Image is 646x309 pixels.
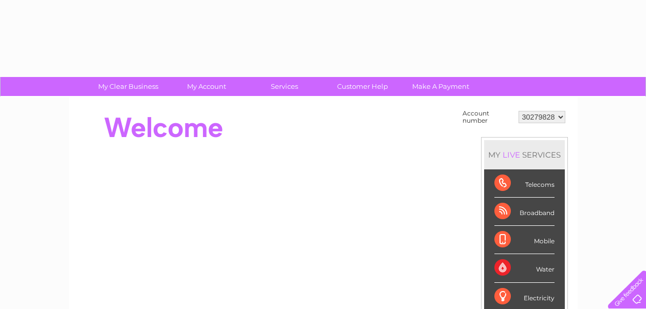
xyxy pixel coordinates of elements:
div: Broadband [494,198,555,226]
a: Services [242,77,327,96]
td: Account number [460,107,516,127]
a: My Clear Business [86,77,171,96]
div: LIVE [501,150,522,160]
div: Mobile [494,226,555,254]
div: Telecoms [494,169,555,198]
a: Make A Payment [398,77,483,96]
div: MY SERVICES [484,140,565,169]
div: Water [494,254,555,282]
a: My Account [164,77,249,96]
a: Customer Help [320,77,405,96]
